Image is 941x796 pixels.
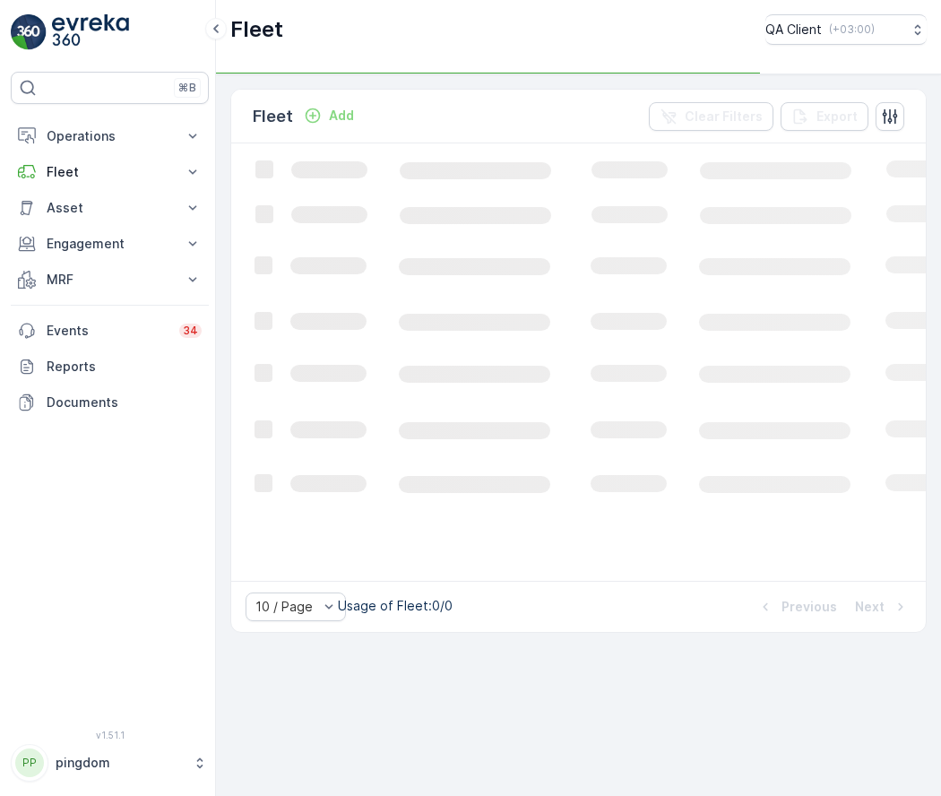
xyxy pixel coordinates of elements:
[47,358,202,376] p: Reports
[297,105,361,126] button: Add
[816,108,858,125] p: Export
[47,163,173,181] p: Fleet
[47,199,173,217] p: Asset
[178,81,196,95] p: ⌘B
[52,14,129,50] img: logo_light-DOdMpM7g.png
[47,322,168,340] p: Events
[47,235,173,253] p: Engagement
[765,21,822,39] p: QA Client
[11,730,209,740] span: v 1.51.1
[755,596,839,618] button: Previous
[11,744,209,782] button: PPpingdom
[183,324,198,338] p: 34
[56,754,184,772] p: pingdom
[649,102,773,131] button: Clear Filters
[685,108,763,125] p: Clear Filters
[781,102,868,131] button: Export
[765,14,927,45] button: QA Client(+03:00)
[11,190,209,226] button: Asset
[781,598,837,616] p: Previous
[11,313,209,349] a: Events34
[11,14,47,50] img: logo
[329,107,354,125] p: Add
[855,598,885,616] p: Next
[47,127,173,145] p: Operations
[829,22,875,37] p: ( +03:00 )
[253,104,293,129] p: Fleet
[11,226,209,262] button: Engagement
[11,118,209,154] button: Operations
[47,271,173,289] p: MRF
[338,597,453,615] p: Usage of Fleet : 0/0
[11,385,209,420] a: Documents
[47,394,202,411] p: Documents
[11,262,209,298] button: MRF
[11,349,209,385] a: Reports
[853,596,911,618] button: Next
[230,15,283,44] p: Fleet
[11,154,209,190] button: Fleet
[15,748,44,777] div: PP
